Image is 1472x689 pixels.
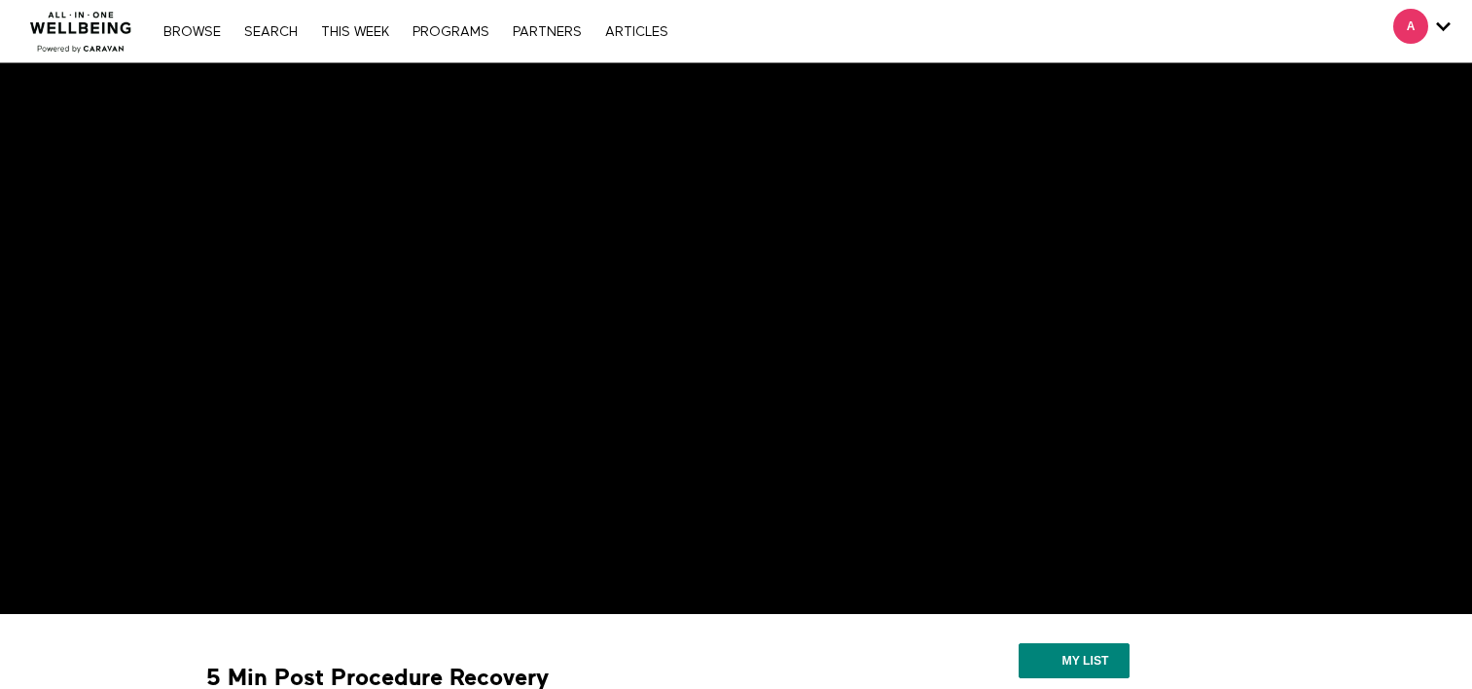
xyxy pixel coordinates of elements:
a: PROGRAMS [403,25,499,39]
a: Browse [154,25,231,39]
a: PARTNERS [503,25,592,39]
a: THIS WEEK [311,25,399,39]
a: ARTICLES [595,25,678,39]
a: Search [234,25,307,39]
button: My list [1019,643,1129,678]
nav: Primary [154,21,677,41]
